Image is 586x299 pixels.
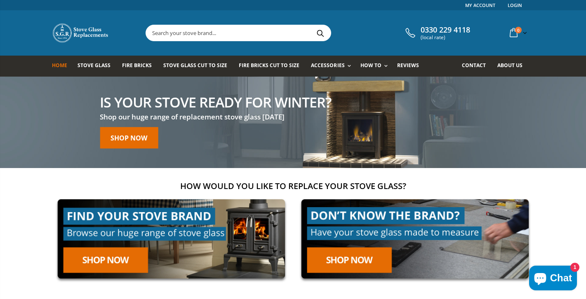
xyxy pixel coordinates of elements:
span: Stove Glass [78,62,111,69]
a: 0330 229 4118 (local rate) [403,26,470,40]
span: Home [52,62,67,69]
a: Home [52,56,73,77]
a: Stove Glass Cut To Size [163,56,233,77]
span: Contact [462,62,486,69]
a: Stove Glass [78,56,117,77]
input: Search your stove brand... [146,25,423,41]
img: find-your-brand-cta_9b334d5d-5c94-48ed-825f-d7972bbdebd0.jpg [52,194,291,285]
a: About us [497,56,529,77]
a: Contact [462,56,492,77]
a: 0 [506,25,529,41]
span: Fire Bricks [122,62,152,69]
a: Accessories [311,56,355,77]
span: How To [360,62,381,69]
span: Accessories [311,62,344,69]
span: Stove Glass Cut To Size [163,62,227,69]
a: Reviews [397,56,425,77]
span: Fire Bricks Cut To Size [239,62,299,69]
span: Reviews [397,62,419,69]
button: Search [311,25,330,41]
span: (local rate) [421,35,470,40]
a: How To [360,56,392,77]
a: Fire Bricks [122,56,158,77]
img: made-to-measure-cta_2cd95ceb-d519-4648-b0cf-d2d338fdf11f.jpg [296,194,534,285]
span: 0330 229 4118 [421,26,470,35]
h2: How would you like to replace your stove glass? [52,180,534,192]
img: Stove Glass Replacement [52,23,110,43]
span: 0 [515,27,522,33]
h2: Is your stove ready for winter? [100,95,331,109]
a: Fire Bricks Cut To Size [239,56,306,77]
h3: Shop our huge range of replacement stove glass [DATE] [100,112,331,121]
inbox-online-store-chat: Shopify online store chat [527,266,579,292]
a: Shop now [100,127,158,148]
span: About us [497,62,522,69]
